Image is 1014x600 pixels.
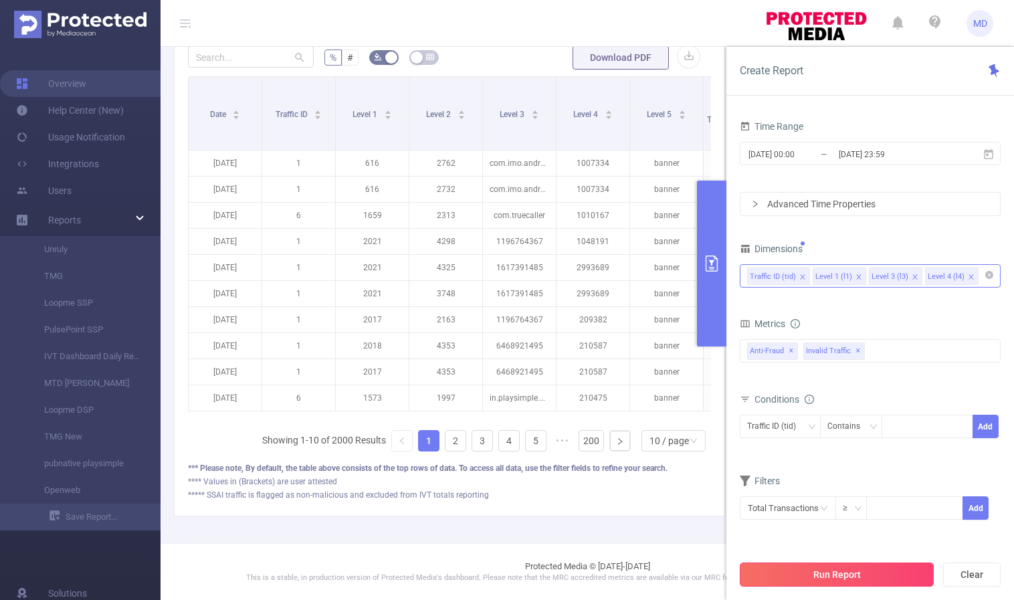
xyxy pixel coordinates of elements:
[336,307,409,332] p: 2017
[336,151,409,176] p: 616
[262,255,335,280] p: 1
[233,108,240,112] i: icon: caret-up
[188,462,711,474] div: *** Please note, By default, the table above consists of the top rows of data. To access all data...
[188,46,314,68] input: Search...
[426,53,434,61] i: icon: table
[262,229,335,254] p: 1
[314,108,322,116] div: Sort
[27,290,144,316] a: Loopme SSP
[912,274,918,282] i: icon: close
[962,496,989,520] button: Add
[630,177,703,202] p: banner
[973,10,987,37] span: MD
[336,177,409,202] p: 616
[483,177,556,202] p: com.imo.android.imoim
[336,229,409,254] p: 2021
[630,229,703,254] p: banner
[943,563,1001,587] button: Clear
[740,243,803,254] span: Dimensions
[314,114,322,118] i: icon: caret-down
[27,236,144,263] a: Unruly
[189,281,262,306] p: [DATE]
[556,281,629,306] p: 2993689
[336,255,409,280] p: 2021
[579,430,604,452] li: 200
[445,431,466,451] a: 2
[556,333,629,359] p: 210587
[740,563,934,587] button: Run Report
[262,385,335,411] p: 6
[384,114,391,118] i: icon: caret-down
[49,504,161,530] a: Save Report...
[336,281,409,306] p: 2021
[189,307,262,332] p: [DATE]
[740,64,803,77] span: Create Report
[556,255,629,280] p: 2993689
[556,229,629,254] p: 1048191
[690,437,698,446] i: icon: down
[384,108,392,116] div: Sort
[630,307,703,332] p: banner
[458,108,465,112] i: icon: caret-up
[233,114,240,118] i: icon: caret-down
[384,108,391,112] i: icon: caret-up
[843,497,857,519] div: ≥
[747,268,810,285] li: Traffic ID (tid)
[419,431,439,451] a: 1
[531,108,538,112] i: icon: caret-up
[48,215,81,225] span: Reports
[498,430,520,452] li: 4
[815,268,852,286] div: Level 1 (l1)
[747,415,805,437] div: Traffic ID (tid)
[526,431,546,451] a: 5
[262,430,386,452] li: Showing 1-10 of 2000 Results
[647,110,674,119] span: Level 5
[398,437,406,445] i: icon: left
[649,431,689,451] div: 10 / page
[556,385,629,411] p: 210475
[855,343,861,359] span: ✕
[630,385,703,411] p: banner
[472,430,493,452] li: 3
[16,124,125,151] a: Usage Notification
[262,359,335,385] p: 1
[409,333,482,359] p: 4353
[791,319,800,328] i: icon: info-circle
[483,151,556,176] p: com.imo.android.imoim
[483,203,556,228] p: com.truecaller
[262,281,335,306] p: 1
[813,268,866,285] li: Level 1 (l1)
[855,274,862,282] i: icon: close
[973,415,999,438] button: Add
[48,207,81,233] a: Reports
[869,268,922,285] li: Level 3 (l3)
[445,430,466,452] li: 2
[314,108,322,112] i: icon: caret-up
[262,333,335,359] p: 1
[837,145,946,163] input: End date
[789,343,794,359] span: ✕
[14,11,146,38] img: Protected Media
[556,203,629,228] p: 1010167
[418,430,439,452] li: 1
[336,203,409,228] p: 1659
[704,359,777,385] p: 42,393
[751,200,759,208] i: icon: right
[483,359,556,385] p: 6468921495
[605,108,612,112] i: icon: caret-up
[189,255,262,280] p: [DATE]
[985,271,993,279] i: icon: close-circle
[872,268,908,286] div: Level 3 (l3)
[194,573,981,584] p: This is a stable, in production version of Protected Media's dashboard. Please note that the MRC ...
[27,477,144,504] a: Openweb
[799,274,806,282] i: icon: close
[803,342,865,360] span: Invalid Traffic
[678,108,686,116] div: Sort
[630,255,703,280] p: banner
[630,333,703,359] p: banner
[409,359,482,385] p: 4353
[925,268,979,285] li: Level 4 (l4)
[352,110,379,119] span: Level 1
[747,342,798,360] span: Anti-Fraud
[483,333,556,359] p: 6468921495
